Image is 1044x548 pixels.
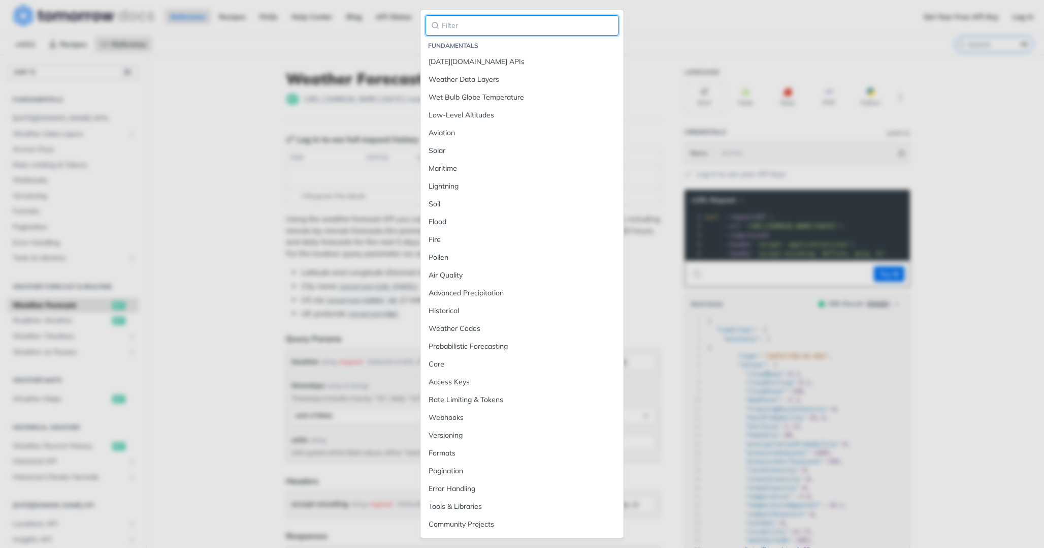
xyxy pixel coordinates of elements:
[429,56,615,67] div: [DATE][DOMAIN_NAME] APIs
[429,501,615,512] div: Tools & Libraries
[428,41,618,51] li: Fundamentals
[429,74,615,85] div: Weather Data Layers
[426,302,618,319] a: Historical
[429,341,615,352] div: Probabilistic Forecasting
[426,214,618,230] a: Flood
[426,142,618,159] a: Solar
[426,249,618,266] a: Pollen
[426,160,618,177] a: Maritime
[426,107,618,124] a: Low-Level Altitudes
[426,231,618,248] a: Fire
[426,498,618,515] a: Tools & Libraries
[429,412,615,423] div: Webhooks
[426,267,618,284] a: Air Quality
[429,128,615,138] div: Aviation
[429,234,615,245] div: Fire
[426,374,618,390] a: Access Keys
[426,445,618,462] a: Formats
[426,480,618,497] a: Error Handling
[429,288,615,298] div: Advanced Precipitation
[429,519,615,530] div: Community Projects
[429,199,615,209] div: Soil
[429,110,615,120] div: Low-Level Altitudes
[429,92,615,103] div: Wet Bulb Globe Temperature
[426,338,618,355] a: Probabilistic Forecasting
[426,391,618,408] a: Rate Limiting & Tokens
[426,125,618,141] a: Aviation
[426,427,618,444] a: Versioning
[426,356,618,373] a: Core
[426,53,618,70] a: [DATE][DOMAIN_NAME] APIs
[426,89,618,106] a: Wet Bulb Globe Temperature
[426,15,618,36] input: Filter
[429,377,615,387] div: Access Keys
[429,466,615,476] div: Pagination
[429,270,615,281] div: Air Quality
[429,483,615,494] div: Error Handling
[426,196,618,212] a: Soil
[426,463,618,479] a: Pagination
[429,430,615,441] div: Versioning
[429,163,615,174] div: Maritime
[426,409,618,426] a: Webhooks
[426,285,618,301] a: Advanced Precipitation
[429,359,615,370] div: Core
[429,323,615,334] div: Weather Codes
[429,448,615,459] div: Formats
[426,320,618,337] a: Weather Codes
[429,306,615,316] div: Historical
[429,252,615,263] div: Pollen
[429,217,615,227] div: Flood
[429,145,615,156] div: Solar
[426,178,618,195] a: Lightning
[426,516,618,533] a: Community Projects
[426,71,618,88] a: Weather Data Layers
[429,394,615,405] div: Rate Limiting & Tokens
[429,181,615,192] div: Lightning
